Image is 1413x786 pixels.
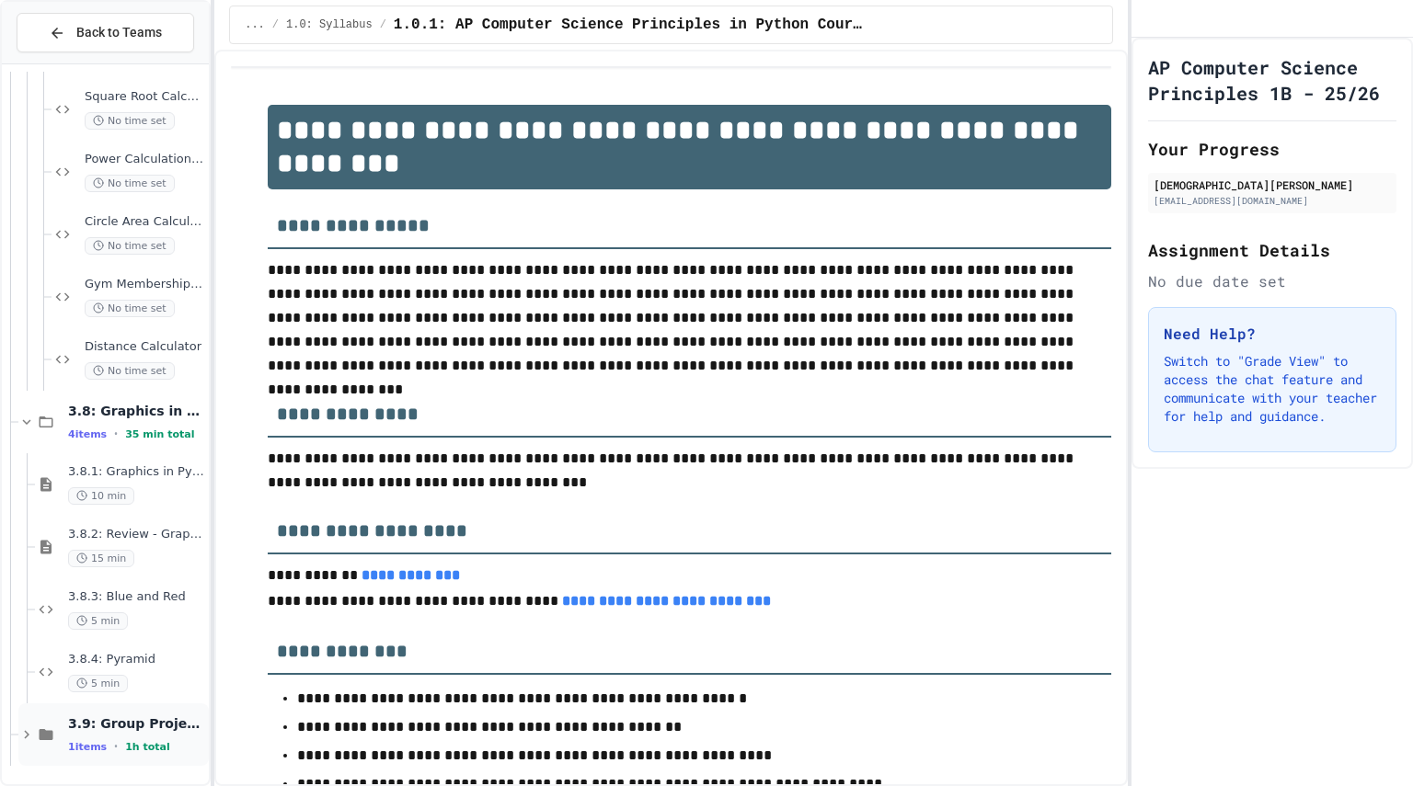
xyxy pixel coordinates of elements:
[68,715,205,732] span: 3.9: Group Project - Mad Libs
[68,652,205,667] span: 3.8.4: Pyramid
[1164,323,1381,345] h3: Need Help?
[125,428,194,440] span: 35 min total
[1148,237,1396,263] h2: Assignment Details
[1148,270,1396,292] div: No due date set
[85,152,205,167] span: Power Calculation Fix
[76,23,162,42] span: Back to Teams
[68,675,128,692] span: 5 min
[68,487,134,505] span: 10 min
[85,89,205,105] span: Square Root Calculator
[114,739,118,754] span: •
[68,589,205,605] span: 3.8.3: Blue and Red
[85,237,175,255] span: No time set
[114,427,118,441] span: •
[85,277,205,292] span: Gym Membership Calculator
[245,17,265,32] span: ...
[85,339,205,355] span: Distance Calculator
[85,112,175,130] span: No time set
[380,17,386,32] span: /
[85,300,175,317] span: No time set
[68,612,128,630] span: 5 min
[394,14,865,36] span: 1.0.1: AP Computer Science Principles in Python Course Syllabus
[1164,352,1381,426] p: Switch to "Grade View" to access the chat feature and communicate with your teacher for help and ...
[1148,54,1396,106] h1: AP Computer Science Principles 1B - 25/26
[272,17,279,32] span: /
[68,464,205,480] span: 3.8.1: Graphics in Python
[68,527,205,542] span: 3.8.2: Review - Graphics in Python
[286,17,373,32] span: 1.0: Syllabus
[17,13,194,52] button: Back to Teams
[85,362,175,380] span: No time set
[68,741,107,753] span: 1 items
[85,175,175,192] span: No time set
[1154,194,1391,208] div: [EMAIL_ADDRESS][DOMAIN_NAME]
[1148,136,1396,162] h2: Your Progress
[1154,177,1391,193] div: [DEMOGRAPHIC_DATA][PERSON_NAME]
[85,214,205,230] span: Circle Area Calculator
[68,403,205,419] span: 3.8: Graphics in Python
[68,428,107,440] span: 4 items
[125,741,170,753] span: 1h total
[68,550,134,567] span: 15 min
